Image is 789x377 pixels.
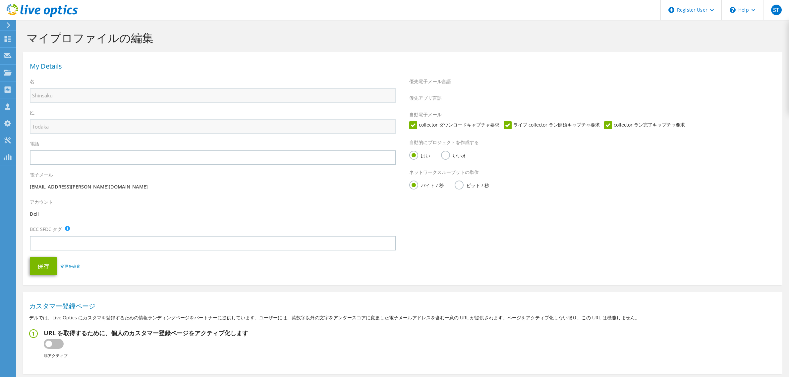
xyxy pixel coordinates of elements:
[409,151,430,159] label: はい
[30,63,772,70] h1: My Details
[409,169,479,176] label: ネットワークスループットの単位
[409,111,442,118] label: 自動電子メール
[30,78,34,85] label: 名
[29,314,776,321] p: デルでは、Live Optics にカスタマを登録するための情報ランディングページをパートナーに提供しています。ユーザーには、英数字以外の文字をアンダースコアに変更した電子メールアドレスを含む一...
[30,199,53,205] label: アカウント
[29,303,773,309] h1: カスタマー登録ページ
[409,139,479,146] label: 自動的にプロジェクトを作成する
[30,257,57,275] button: 保存
[409,95,442,101] label: 優先アプリ言語
[30,109,34,116] label: 姓
[455,181,489,189] label: ビット / 秒
[30,210,396,218] p: Dell
[60,263,80,270] a: 変更を破棄
[44,329,248,337] h2: URL を取得するために、個人のカスタマー登録ページをアクティブ化します
[409,78,451,85] label: 優先電子メール言語
[409,181,444,189] label: バイト / 秒
[30,172,53,178] label: 電子メール
[730,7,736,13] svg: \n
[504,121,600,129] label: ライブ collector ラン開始キャプチャ要求
[27,31,776,45] h1: マイプロファイルの編集
[409,121,499,129] label: collector ダウンロードキャプチャ要求
[30,140,39,147] label: 電話
[771,5,782,15] span: ST
[30,183,396,190] p: [EMAIL_ADDRESS][PERSON_NAME][DOMAIN_NAME]
[44,353,68,358] b: 非アクティブ
[30,226,62,233] label: BCC SFDC タグ
[604,121,685,129] label: collector ラン完了キャプチャ要求
[441,151,467,159] label: いいえ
